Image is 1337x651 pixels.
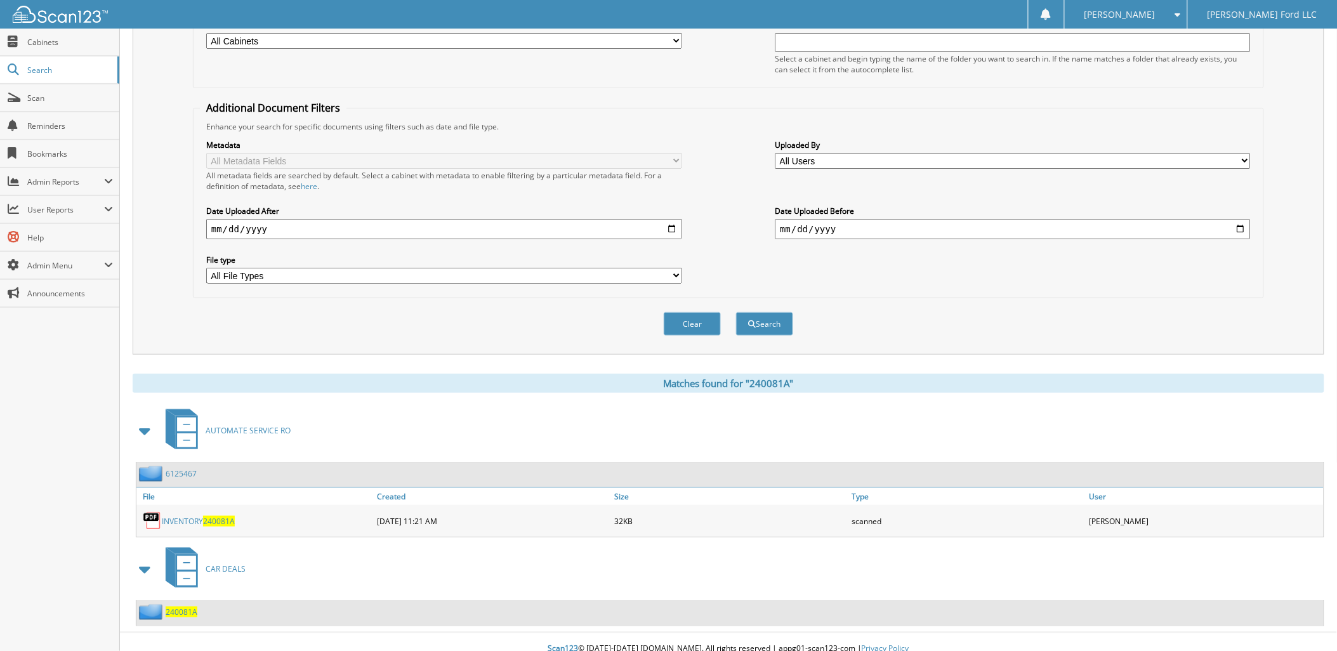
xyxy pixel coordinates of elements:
span: Cabinets [27,37,113,48]
a: Created [374,488,611,505]
span: CAR DEALS [206,563,246,574]
div: 32KB [611,508,848,534]
img: folder2.png [139,604,166,620]
span: Admin Menu [27,260,104,271]
a: here [301,181,317,192]
a: User [1086,488,1324,505]
span: Scan [27,93,113,103]
div: Select a cabinet and begin typing the name of the folder you want to search in. If the name match... [775,53,1251,75]
div: Enhance your search for specific documents using filters such as date and file type. [200,121,1257,132]
span: Announcements [27,288,113,299]
label: Metadata [206,140,682,150]
div: [DATE] 11:21 AM [374,508,611,534]
a: 240081A [166,607,197,617]
span: AUTOMATE SERVICE RO [206,425,291,436]
label: Uploaded By [775,140,1251,150]
button: Search [736,312,793,336]
span: Reminders [27,121,113,131]
img: PDF.png [143,511,162,530]
label: File type [206,254,682,265]
div: scanned [849,508,1086,534]
img: folder2.png [139,466,166,482]
img: scan123-logo-white.svg [13,6,108,23]
a: 6125467 [166,468,197,479]
span: 240081A [203,516,235,527]
a: CAR DEALS [158,544,246,594]
span: [PERSON_NAME] Ford LLC [1208,11,1317,18]
a: Type [849,488,1086,505]
label: Date Uploaded After [206,206,682,216]
span: Bookmarks [27,148,113,159]
span: Admin Reports [27,176,104,187]
div: [PERSON_NAME] [1086,508,1324,534]
a: Size [611,488,848,505]
label: Date Uploaded Before [775,206,1251,216]
span: Search [27,65,111,76]
a: INVENTORY240081A [162,516,235,527]
input: end [775,219,1251,239]
iframe: Chat Widget [1274,590,1337,651]
span: User Reports [27,204,104,215]
span: [PERSON_NAME] [1084,11,1156,18]
div: Matches found for "240081A" [133,374,1324,393]
div: All metadata fields are searched by default. Select a cabinet with metadata to enable filtering b... [206,170,682,192]
a: AUTOMATE SERVICE RO [158,405,291,456]
button: Clear [664,312,721,336]
span: Help [27,232,113,243]
a: File [136,488,374,505]
legend: Additional Document Filters [200,101,346,115]
input: start [206,219,682,239]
